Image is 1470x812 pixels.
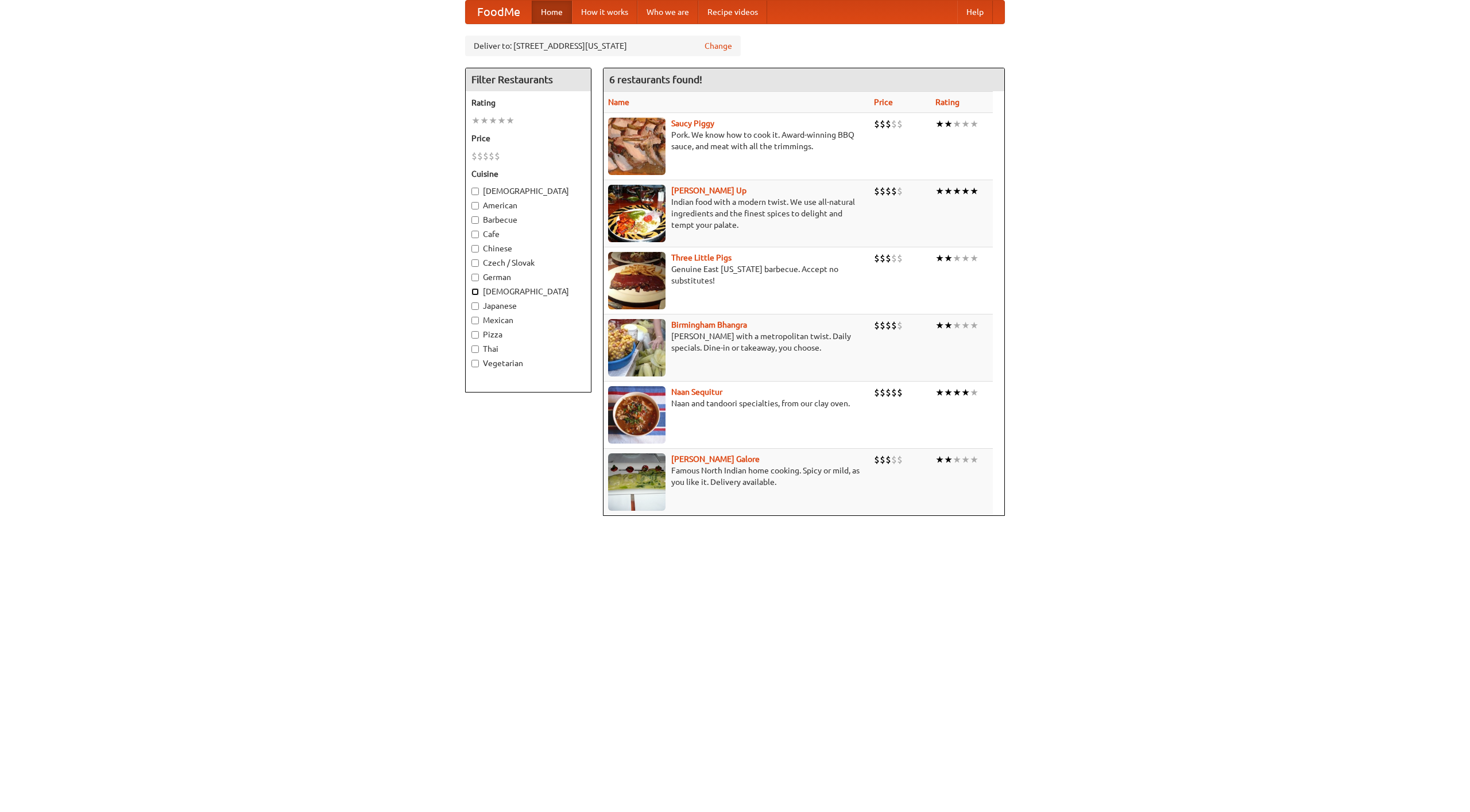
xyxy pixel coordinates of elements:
[489,114,497,127] li: ★
[471,259,479,267] input: Czech / Slovak
[885,118,891,130] li: $
[497,114,506,127] li: ★
[471,185,585,197] label: [DEMOGRAPHIC_DATA]
[970,386,978,399] li: ★
[897,453,903,466] li: $
[874,118,880,130] li: $
[608,252,666,309] img: littlepigs.jpg
[471,271,585,283] label: German
[471,343,585,355] label: Thai
[885,453,891,466] li: $
[944,252,953,265] li: ★
[897,185,903,197] li: $
[944,386,953,399] li: ★
[897,252,903,265] li: $
[471,257,585,269] label: Czech / Slovak
[471,188,479,195] input: [DEMOGRAPHIC_DATA]
[471,300,585,312] label: Japanese
[880,185,885,197] li: $
[953,185,961,197] li: ★
[506,114,514,127] li: ★
[477,150,483,162] li: $
[897,118,903,130] li: $
[471,302,479,310] input: Japanese
[935,98,960,107] a: Rating
[891,185,897,197] li: $
[935,319,944,332] li: ★
[953,252,961,265] li: ★
[471,286,585,297] label: [DEMOGRAPHIC_DATA]
[953,118,961,130] li: ★
[465,36,741,56] div: Deliver to: [STREET_ADDRESS][US_STATE]
[671,119,714,128] a: Saucy Piggy
[935,185,944,197] li: ★
[961,453,970,466] li: ★
[891,453,897,466] li: $
[471,288,479,296] input: [DEMOGRAPHIC_DATA]
[880,252,885,265] li: $
[970,118,978,130] li: ★
[471,317,479,324] input: Mexican
[891,118,897,130] li: $
[874,319,880,332] li: $
[609,74,702,85] ng-pluralize: 6 restaurants found!
[885,185,891,197] li: $
[671,387,722,397] a: Naan Sequitur
[935,252,944,265] li: ★
[880,118,885,130] li: $
[957,1,993,24] a: Help
[471,216,479,224] input: Barbecue
[671,186,746,195] a: [PERSON_NAME] Up
[494,150,500,162] li: $
[471,231,479,238] input: Cafe
[961,118,970,130] li: ★
[471,243,585,254] label: Chinese
[874,185,880,197] li: $
[885,319,891,332] li: $
[970,453,978,466] li: ★
[608,319,666,376] img: bhangra.jpg
[471,168,585,180] h5: Cuisine
[471,214,585,226] label: Barbecue
[532,1,572,24] a: Home
[891,252,897,265] li: $
[671,253,732,262] a: Three Little Pigs
[480,114,489,127] li: ★
[880,319,885,332] li: $
[874,453,880,466] li: $
[953,319,961,332] li: ★
[466,1,532,24] a: FoodMe
[471,274,479,281] input: German
[880,386,885,399] li: $
[471,200,585,211] label: American
[961,185,970,197] li: ★
[608,453,666,511] img: currygalore.jpg
[483,150,489,162] li: $
[471,114,480,127] li: ★
[471,345,479,353] input: Thai
[961,386,970,399] li: ★
[471,329,585,340] label: Pizza
[671,320,747,329] a: Birmingham Bhangra
[944,453,953,466] li: ★
[698,1,767,24] a: Recipe videos
[471,358,585,369] label: Vegetarian
[944,118,953,130] li: ★
[608,118,666,175] img: saucy.jpg
[671,454,760,464] a: [PERSON_NAME] Galore
[953,386,961,399] li: ★
[944,185,953,197] li: ★
[471,133,585,144] h5: Price
[608,185,666,242] img: curryup.jpg
[471,360,479,367] input: Vegetarian
[891,319,897,332] li: $
[885,252,891,265] li: $
[471,202,479,209] input: American
[897,319,903,332] li: $
[891,386,897,399] li: $
[897,386,903,399] li: $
